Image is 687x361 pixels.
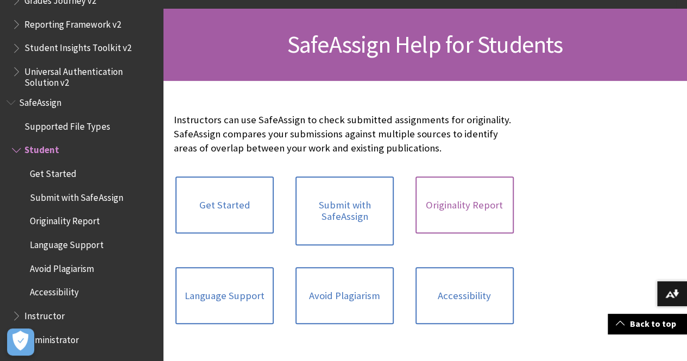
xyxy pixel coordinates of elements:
[415,267,514,325] a: Accessibility
[175,176,274,234] a: Get Started
[287,29,563,59] span: SafeAssign Help for Students
[24,307,65,321] span: Instructor
[24,331,79,345] span: Administrator
[608,314,687,334] a: Back to top
[30,164,77,179] span: Get Started
[30,236,103,250] span: Language Support
[30,259,94,274] span: Avoid Plagiarism
[295,267,394,325] a: Avoid Plagiarism
[295,176,394,245] a: Submit with SafeAssign
[19,93,61,108] span: SafeAssign
[30,188,123,203] span: Submit with SafeAssign
[415,176,514,234] a: Originality Report
[24,141,59,156] span: Student
[30,212,100,227] span: Originality Report
[24,39,131,54] span: Student Insights Toolkit v2
[7,93,156,349] nav: Book outline for Blackboard SafeAssign
[30,283,79,298] span: Accessibility
[24,62,155,88] span: Universal Authentication Solution v2
[7,328,34,356] button: Open Preferences
[174,113,515,156] p: Instructors can use SafeAssign to check submitted assignments for originality. SafeAssign compare...
[24,15,121,30] span: Reporting Framework v2
[175,267,274,325] a: Language Support
[24,117,110,132] span: Supported File Types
